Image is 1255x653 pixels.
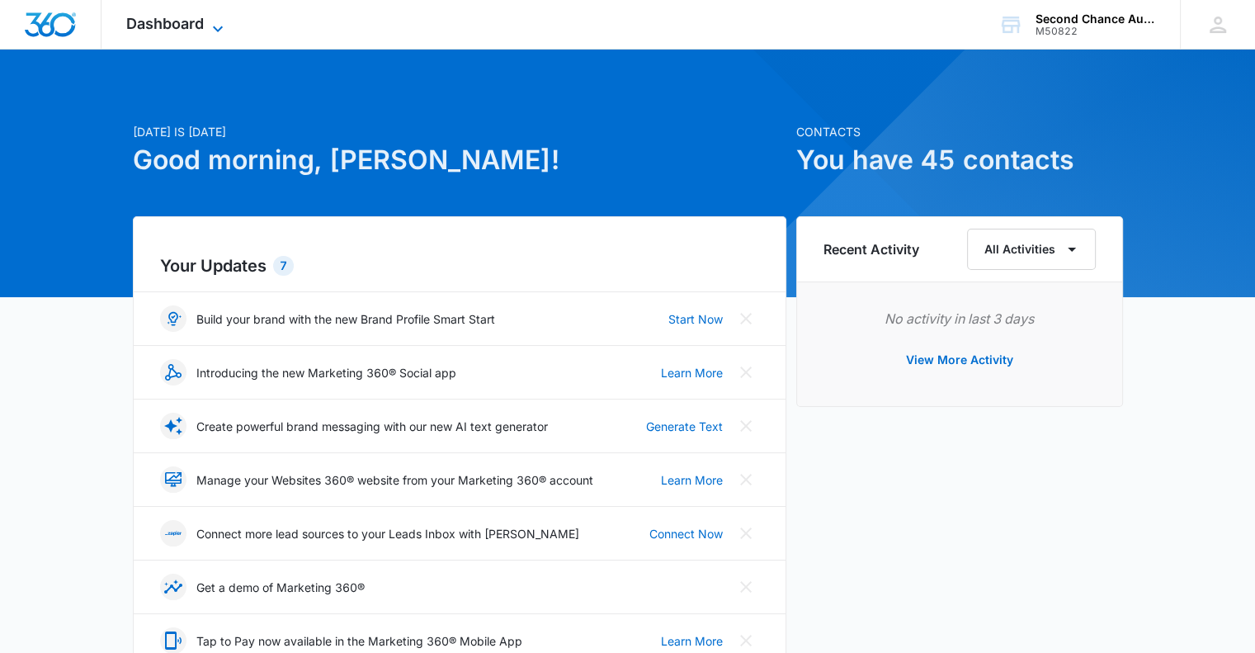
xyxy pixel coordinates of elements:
[196,471,593,489] p: Manage your Websites 360® website from your Marketing 360® account
[733,413,759,439] button: Close
[1036,26,1156,37] div: account id
[133,140,786,180] h1: Good morning, [PERSON_NAME]!
[889,340,1030,380] button: View More Activity
[196,632,522,650] p: Tap to Pay now available in the Marketing 360® Mobile App
[196,364,456,381] p: Introducing the new Marketing 360® Social app
[196,525,579,542] p: Connect more lead sources to your Leads Inbox with [PERSON_NAME]
[796,140,1123,180] h1: You have 45 contacts
[668,310,723,328] a: Start Now
[733,305,759,332] button: Close
[796,123,1123,140] p: Contacts
[733,466,759,493] button: Close
[967,229,1096,270] button: All Activities
[733,520,759,547] button: Close
[646,418,723,435] a: Generate Text
[196,418,548,435] p: Create powerful brand messaging with our new AI text generator
[196,310,495,328] p: Build your brand with the new Brand Profile Smart Start
[733,574,759,600] button: Close
[1036,12,1156,26] div: account name
[661,364,723,381] a: Learn More
[273,256,294,276] div: 7
[649,525,723,542] a: Connect Now
[196,579,365,596] p: Get a demo of Marketing 360®
[661,471,723,489] a: Learn More
[160,253,759,278] h2: Your Updates
[661,632,723,650] a: Learn More
[126,15,204,32] span: Dashboard
[823,239,919,259] h6: Recent Activity
[733,359,759,386] button: Close
[133,123,786,140] p: [DATE] is [DATE]
[823,309,1096,329] p: No activity in last 3 days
